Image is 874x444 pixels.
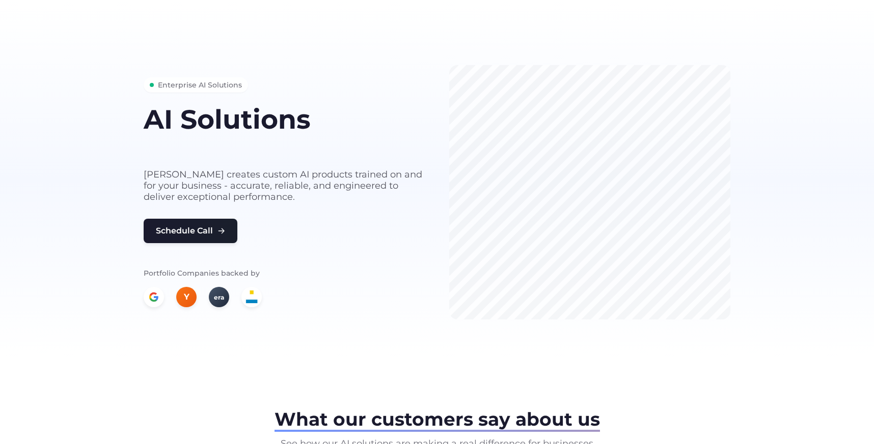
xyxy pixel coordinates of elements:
[144,268,425,279] p: Portfolio Companies backed by
[144,105,425,134] h1: AI Solutions
[176,287,197,307] div: Y
[144,219,237,243] button: Schedule Call
[144,169,425,202] p: [PERSON_NAME] creates custom AI products trained on and for your business - accurate, reliable, a...
[209,287,229,307] div: era
[275,408,600,430] span: What our customers say about us
[158,79,242,91] span: Enterprise AI Solutions
[144,138,425,157] h2: built for your business needs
